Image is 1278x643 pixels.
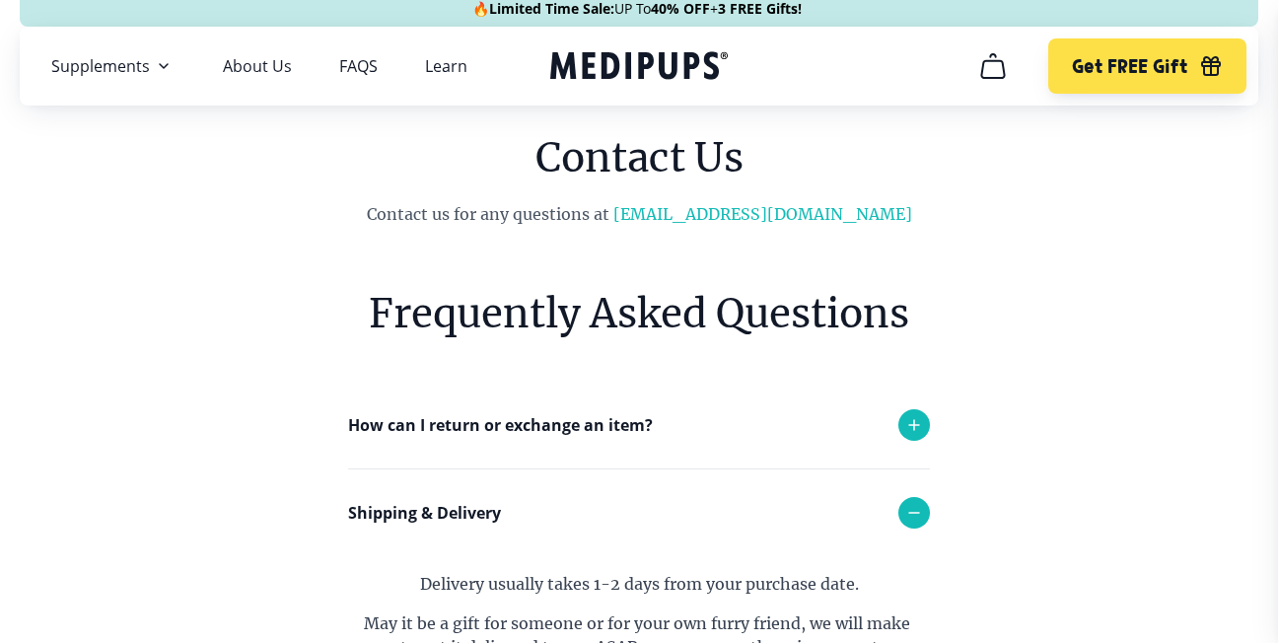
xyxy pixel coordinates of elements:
[550,47,728,88] a: Medipups
[969,42,1017,90] button: cart
[425,56,467,76] a: Learn
[238,202,1040,226] p: Contact us for any questions at
[223,56,292,76] a: About Us
[1048,38,1246,94] button: Get FREE Gift
[348,285,930,342] h6: Frequently Asked Questions
[348,501,501,525] p: Shipping & Delivery
[613,204,912,224] a: [EMAIL_ADDRESS][DOMAIN_NAME]
[339,56,378,76] a: FAQS
[238,129,1040,186] h1: Contact Us
[1072,55,1187,78] span: Get FREE Gift
[51,54,176,78] button: Supplements
[348,572,930,596] p: Delivery usually takes 1-2 days from your purchase date.
[51,56,150,76] span: Supplements
[348,413,653,437] p: How can I return or exchange an item?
